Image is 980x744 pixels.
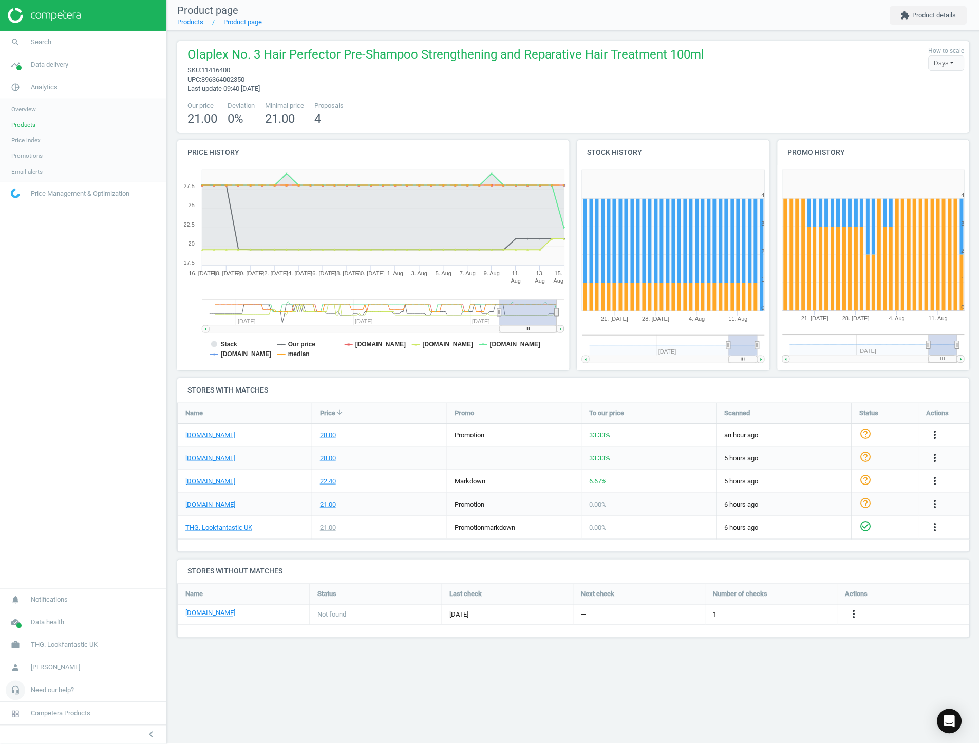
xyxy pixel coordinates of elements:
tspan: 7. Aug [460,270,476,276]
tspan: 16. [DATE] [189,270,216,276]
i: check_circle_outline [860,520,872,532]
tspan: [DOMAIN_NAME] [355,341,406,348]
i: person [6,658,25,678]
span: Products [11,121,35,129]
button: more_vert [929,498,941,511]
i: cloud_done [6,613,25,633]
text: 1 [762,276,765,283]
span: 33.33 % [590,454,611,462]
span: [PERSON_NAME] [31,663,80,673]
i: more_vert [929,452,941,464]
span: 6.67 % [590,477,607,485]
a: [DOMAIN_NAME] [185,500,235,509]
span: Data health [31,618,64,627]
span: upc : [187,76,201,83]
span: 33.33 % [590,431,611,439]
i: help_outline [860,451,872,463]
tspan: 24. [DATE] [286,270,313,276]
i: more_vert [848,608,860,621]
span: 0.00 % [590,524,607,531]
span: sku : [187,66,201,74]
span: Competera Products [31,709,90,718]
text: 3 [962,220,965,227]
i: more_vert [929,521,941,533]
span: Product page [177,4,238,16]
tspan: 4. Aug [689,315,705,322]
span: Price Management & Optimization [31,189,129,198]
h4: Price history [177,140,570,164]
text: 20 [189,240,195,247]
span: Name [185,408,203,418]
text: 17.5 [184,259,195,266]
tspan: Stack [221,341,237,348]
i: pie_chart_outlined [6,78,25,97]
span: promotion [455,431,484,439]
div: Days [929,55,965,71]
span: Deviation [228,101,255,110]
span: Name [185,590,203,599]
span: 0 % [228,111,243,126]
span: [DATE] [449,610,566,620]
span: Proposals [314,101,344,110]
i: more_vert [929,475,941,487]
a: [DOMAIN_NAME] [185,431,235,440]
a: [DOMAIN_NAME] [185,609,235,618]
span: Email alerts [11,168,43,176]
text: 22.5 [184,221,195,228]
tspan: 1. Aug [387,270,403,276]
span: Need our help? [31,686,74,695]
div: 28.00 [320,431,336,440]
div: 21.00 [320,500,336,509]
text: 4 [762,192,765,198]
div: 21.00 [320,523,336,532]
a: Product page [223,18,262,26]
tspan: 11. Aug [729,315,748,322]
div: Open Intercom Messenger [937,709,962,734]
div: — [455,454,460,463]
tspan: Aug [535,277,545,284]
i: work [6,636,25,655]
img: wGWNvw8QSZomAAAAABJRU5ErkJggg== [11,189,20,198]
button: more_vert [929,521,941,534]
tspan: 18. [DATE] [213,270,240,276]
button: chevron_left [138,728,164,741]
i: help_outline [860,427,872,440]
a: THG. Lookfantastic UK [185,523,252,532]
span: Promo [455,408,474,418]
span: Next check [581,590,615,599]
text: 27.5 [184,183,195,189]
span: Price index [11,136,41,144]
a: Products [177,18,203,26]
i: chevron_left [145,729,157,741]
i: help_outline [860,474,872,486]
span: Our price [187,101,217,110]
tspan: 28. [DATE] [842,315,870,322]
i: arrow_downward [335,408,344,416]
tspan: 26. [DATE] [310,270,337,276]
tspan: Aug [511,277,521,284]
span: 5 hours ago [725,477,844,486]
tspan: 5. Aug [436,270,451,276]
tspan: 20. [DATE] [237,270,265,276]
span: THG. Lookfantastic UK [31,641,98,650]
tspan: 9. Aug [484,270,500,276]
tspan: [DOMAIN_NAME] [490,341,541,348]
span: Promotions [11,152,43,160]
tspan: 22. [DATE] [261,270,289,276]
text: 0 [962,305,965,311]
span: Number of checks [713,590,768,599]
h4: Stores with matches [177,378,970,402]
span: Actions [845,590,868,599]
h4: Stores without matches [177,560,970,584]
tspan: 11. [512,270,520,276]
span: 21.00 [265,111,295,126]
button: more_vert [929,475,941,488]
i: help_outline [860,497,872,509]
span: an hour ago [725,431,844,440]
span: Last update 09:40 [DATE] [187,85,260,92]
span: 6 hours ago [725,500,844,509]
i: search [6,32,25,52]
span: promotion [455,500,484,508]
span: Not found [317,610,346,620]
a: [DOMAIN_NAME] [185,454,235,463]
